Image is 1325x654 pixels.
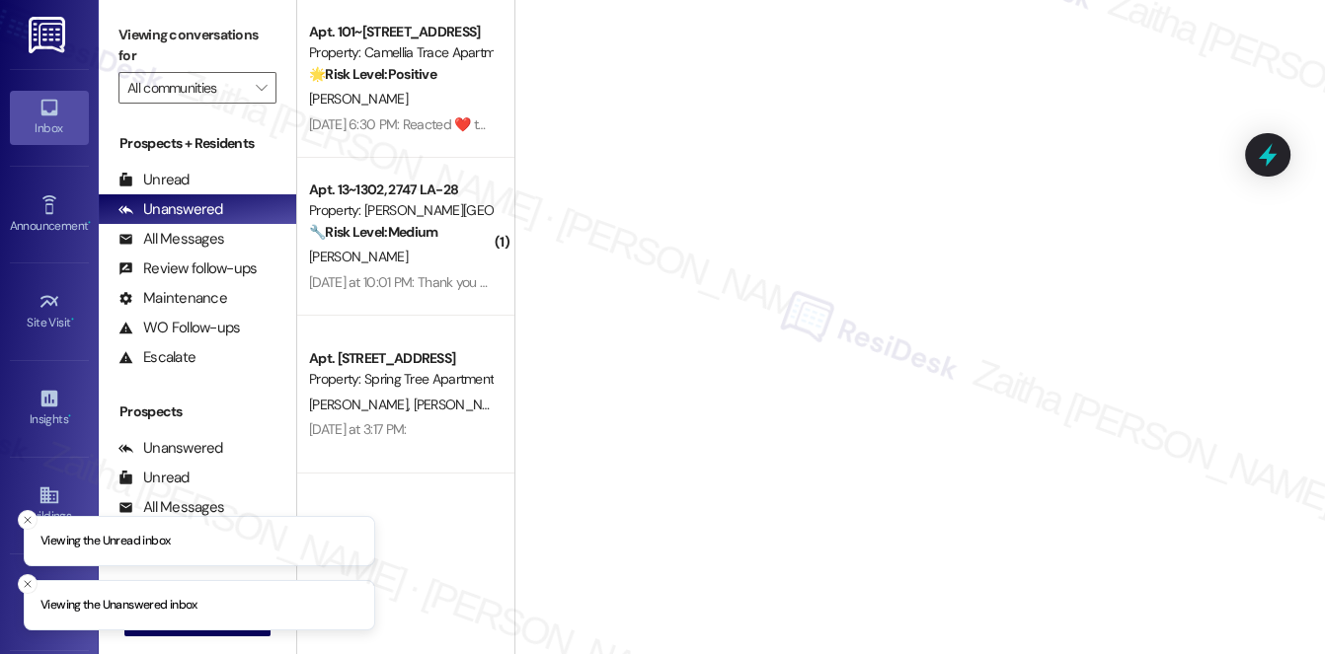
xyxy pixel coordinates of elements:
span: • [88,216,91,230]
div: Unanswered [118,438,223,459]
div: Maintenance [118,288,227,309]
a: Inbox [10,91,89,144]
div: All Messages [118,497,224,518]
div: All Messages [118,229,224,250]
p: Viewing the Unread inbox [40,533,170,550]
button: Close toast [18,574,38,594]
div: Unread [118,170,190,190]
a: Leads [10,576,89,629]
a: Site Visit • [10,285,89,338]
div: [DATE] at 3:17 PM: [309,420,406,438]
p: Viewing the Unanswered inbox [40,597,197,615]
div: Prospects [99,401,296,422]
span: [PERSON_NAME] [309,90,408,108]
img: ResiDesk Logo [29,17,69,53]
span: • [71,313,74,327]
strong: 🌟 Risk Level: Positive [309,65,436,83]
input: All communities [127,72,245,104]
div: Unread [118,468,190,488]
span: [PERSON_NAME] [309,396,414,413]
span: [PERSON_NAME] [309,248,408,265]
div: Escalate [118,347,195,368]
button: Close toast [18,510,38,530]
i:  [256,80,267,96]
div: Prospects + Residents [99,133,296,154]
div: Property: Camellia Trace Apartments [309,42,492,63]
span: [PERSON_NAME] [414,396,512,413]
a: Insights • [10,382,89,435]
strong: 🔧 Risk Level: Medium [309,223,437,241]
div: Unanswered [118,199,223,220]
div: Apt. 101~[STREET_ADDRESS] [309,22,492,42]
span: • [68,409,71,423]
div: WO Follow-ups [118,318,240,338]
div: Apt. 13~1302, 2747 LA-28 [309,180,492,200]
div: Apt. [STREET_ADDRESS] [309,348,492,369]
label: Viewing conversations for [118,20,276,72]
a: Buildings [10,478,89,532]
div: Review follow-ups [118,258,257,279]
div: [DATE] 6:30 PM: Reacted ❤️ to “[PERSON_NAME] (Camellia Trace Apartments): 😊” [309,115,784,133]
div: Property: [PERSON_NAME][GEOGRAPHIC_DATA] Apartments [309,200,492,221]
div: Property: Spring Tree Apartments [309,369,492,390]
